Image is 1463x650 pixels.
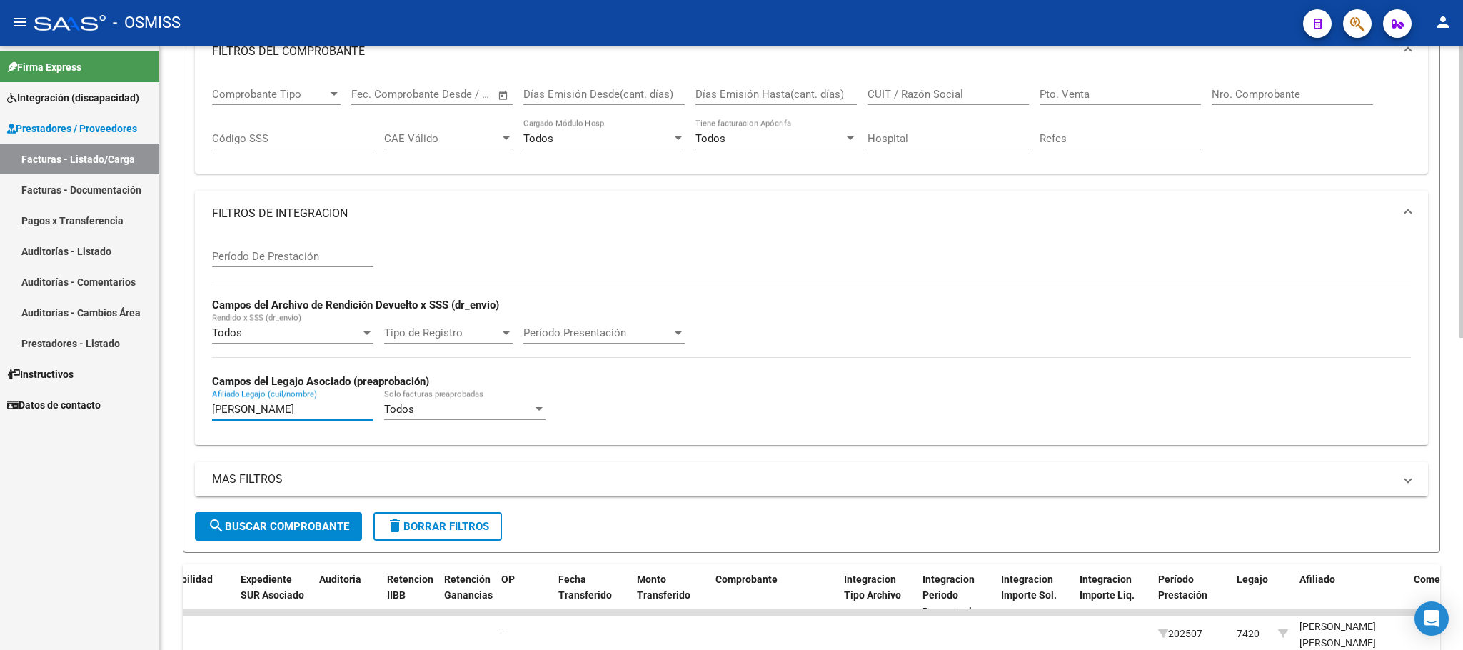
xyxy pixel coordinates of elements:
[715,574,778,585] span: Comprobante
[438,564,496,627] datatable-header-cell: Retención Ganancias
[1080,574,1135,601] span: Integracion Importe Liq.
[208,520,349,533] span: Buscar Comprobante
[387,574,433,601] span: Retencion IIBB
[212,88,328,101] span: Comprobante Tipo
[501,574,515,585] span: OP
[208,517,225,534] mat-icon: search
[553,564,631,627] datatable-header-cell: Fecha Transferido
[7,59,81,75] span: Firma Express
[7,90,139,106] span: Integración (discapacidad)
[235,564,313,627] datatable-header-cell: Expediente SUR Asociado
[11,14,29,31] mat-icon: menu
[195,236,1428,444] div: FILTROS DE INTEGRACION
[444,574,493,601] span: Retención Ganancias
[844,574,901,601] span: Integracion Tipo Archivo
[710,564,838,627] datatable-header-cell: Comprobante
[155,574,213,585] span: Trazabilidad
[1299,574,1335,585] span: Afiliado
[1231,564,1272,627] datatable-header-cell: Legajo
[195,512,362,541] button: Buscar Comprobante
[1294,564,1408,627] datatable-header-cell: Afiliado
[637,574,690,601] span: Monto Transferido
[384,132,500,145] span: CAE Válido
[195,191,1428,236] mat-expansion-panel-header: FILTROS DE INTEGRACION
[7,397,101,413] span: Datos de contacto
[838,564,917,627] datatable-header-cell: Integracion Tipo Archivo
[523,132,553,145] span: Todos
[384,326,500,339] span: Tipo de Registro
[241,574,304,601] span: Expediente SUR Asociado
[212,44,1394,59] mat-panel-title: FILTROS DEL COMPROBANTE
[411,88,480,101] input: End date
[631,564,710,627] datatable-header-cell: Monto Transferido
[212,375,429,388] strong: Campos del Legajo Asociado (preaprobación)
[558,574,612,601] span: Fecha Transferido
[1414,601,1449,636] div: Open Intercom Messenger
[212,471,1394,487] mat-panel-title: MAS FILTROS
[212,299,499,311] strong: Campos del Archivo de Rendición Devuelto x SSS (dr_envio)
[195,29,1428,74] mat-expansion-panel-header: FILTROS DEL COMPROBANTE
[1237,626,1260,642] div: 7420
[917,564,995,627] datatable-header-cell: Integracion Periodo Presentacion
[195,74,1428,174] div: FILTROS DEL COMPROBANTE
[212,206,1394,221] mat-panel-title: FILTROS DE INTEGRACION
[496,87,512,104] button: Open calendar
[695,132,725,145] span: Todos
[212,326,242,339] span: Todos
[1158,574,1207,601] span: Período Prestación
[523,326,672,339] span: Período Presentación
[149,564,235,627] datatable-header-cell: Trazabilidad
[195,462,1428,496] mat-expansion-panel-header: MAS FILTROS
[1158,628,1202,639] span: 202507
[7,366,74,382] span: Instructivos
[7,121,137,136] span: Prestadores / Proveedores
[1001,574,1057,601] span: Integracion Importe Sol.
[995,564,1074,627] datatable-header-cell: Integracion Importe Sol.
[496,564,553,627] datatable-header-cell: OP
[351,88,398,101] input: Start date
[922,574,983,618] span: Integracion Periodo Presentacion
[384,403,414,416] span: Todos
[381,564,438,627] datatable-header-cell: Retencion IIBB
[373,512,502,541] button: Borrar Filtros
[501,628,504,639] span: -
[1152,564,1231,627] datatable-header-cell: Período Prestación
[1237,574,1268,585] span: Legajo
[1074,564,1152,627] datatable-header-cell: Integracion Importe Liq.
[313,564,381,627] datatable-header-cell: Auditoria
[386,520,489,533] span: Borrar Filtros
[1434,14,1452,31] mat-icon: person
[319,574,361,585] span: Auditoria
[113,7,181,39] span: - OSMISS
[386,517,403,534] mat-icon: delete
